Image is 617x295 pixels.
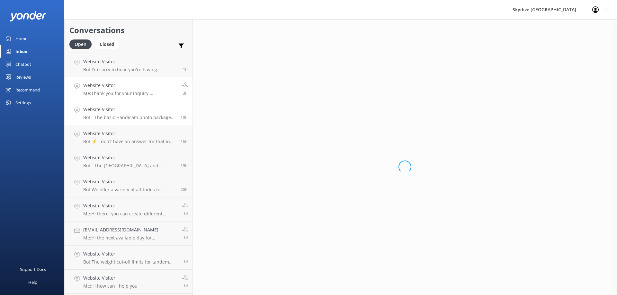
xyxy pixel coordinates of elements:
[65,149,192,173] a: Website VisitorBot:- The [GEOGRAPHIC_DATA] and [GEOGRAPHIC_DATA] skydiving locations in [GEOGRAPH...
[95,40,122,48] a: Closed
[181,163,188,168] span: Aug 20 2025 09:04pm (UTC +10:00) Australia/Brisbane
[69,39,92,49] div: Open
[65,53,192,77] a: Website VisitorBot:I'm sorry to hear you're having problems with the booking process. Please call...
[65,101,192,125] a: Website VisitorBot:- The basic Handicam photo package costs $129 per person and includes photos o...
[83,178,176,185] h4: Website Visitor
[183,235,188,240] span: Aug 20 2025 02:17pm (UTC +10:00) Australia/Brisbane
[183,283,188,289] span: Aug 20 2025 07:51am (UTC +10:00) Australia/Brisbane
[83,187,176,193] p: Bot: We offer a variety of altitudes for skydiving, with all dropzones providing jumps up to 15,0...
[83,67,178,73] p: Bot: I'm sorry to hear you're having problems with the booking process. Please call us on [PHONE_...
[69,24,188,36] h2: Conversations
[65,270,192,294] a: Website VisitorMe:Hi how can I help you1d
[83,82,177,89] h4: Website Visitor
[95,39,119,49] div: Closed
[181,139,188,144] span: Aug 21 2025 12:06am (UTC +10:00) Australia/Brisbane
[83,106,176,113] h4: Website Visitor
[83,250,178,257] h4: Website Visitor
[83,130,176,137] h4: Website Visitor
[83,235,177,241] p: Me: Hi the next available day for [PERSON_NAME][GEOGRAPHIC_DATA] with local pick up service will ...
[83,139,176,144] p: Bot: ⚡ I don't have an answer for that in my knowledge base. Please try and rephrase your questio...
[15,83,40,96] div: Recommend
[83,163,176,169] p: Bot: - The [GEOGRAPHIC_DATA] and [GEOGRAPHIC_DATA] skydiving locations in [GEOGRAPHIC_DATA] are n...
[15,58,31,71] div: Chatbot
[15,71,31,83] div: Reviews
[183,66,188,72] span: Aug 21 2025 02:51pm (UTC +10:00) Australia/Brisbane
[83,58,178,65] h4: Website Visitor
[15,32,27,45] div: Home
[83,259,178,265] p: Bot: The weight cut-off limits for tandem skydiving vary by drop zone and by day, but at most dro...
[65,197,192,221] a: Website VisitorMe:Hi there, you can create different booking numbers. We can link you together in...
[83,154,176,161] h4: Website Visitor
[83,202,177,209] h4: Website Visitor
[69,40,95,48] a: Open
[65,125,192,149] a: Website VisitorBot:⚡ I don't have an answer for that in my knowledge base. Please try and rephras...
[15,45,27,58] div: Inbox
[83,211,177,217] p: Me: Hi there, you can create different booking numbers. We can link you together in the system. M...
[15,96,31,109] div: Settings
[83,91,177,96] p: Me: Thank you for your inquiry. Unfortunately, our shuttle service is strictly for registered jum...
[183,259,188,265] span: Aug 20 2025 11:33am (UTC +10:00) Australia/Brisbane
[65,77,192,101] a: Website VisitorMe:Thank you for your inquiry. Unfortunately, our shuttle service is strictly for ...
[28,276,37,289] div: Help
[83,226,177,233] h4: [EMAIL_ADDRESS][DOMAIN_NAME]
[65,221,192,246] a: [EMAIL_ADDRESS][DOMAIN_NAME]Me:Hi the next available day for [PERSON_NAME][GEOGRAPHIC_DATA] with ...
[181,187,188,192] span: Aug 20 2025 08:14pm (UTC +10:00) Australia/Brisbane
[10,11,47,22] img: yonder-white-logo.png
[83,283,138,289] p: Me: Hi how can I help you
[65,246,192,270] a: Website VisitorBot:The weight cut-off limits for tandem skydiving vary by drop zone and by day, b...
[20,263,46,276] div: Support Docs
[65,173,192,197] a: Website VisitorBot:We offer a variety of altitudes for skydiving, with all dropzones providing ju...
[83,274,138,282] h4: Website Visitor
[183,211,188,216] span: Aug 20 2025 02:26pm (UTC +10:00) Australia/Brisbane
[183,91,188,96] span: Aug 21 2025 12:51pm (UTC +10:00) Australia/Brisbane
[181,115,188,120] span: Aug 21 2025 06:29am (UTC +10:00) Australia/Brisbane
[83,115,176,120] p: Bot: - The basic Handicam photo package costs $129 per person and includes photos of your entire ...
